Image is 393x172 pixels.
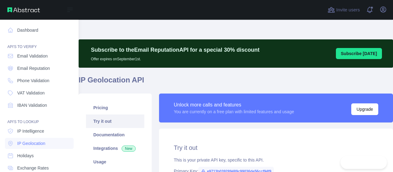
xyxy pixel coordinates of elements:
a: Phone Validation [5,75,74,86]
div: API'S TO VERIFY [5,37,74,49]
span: IP Intelligence [17,128,44,134]
button: Upgrade [351,103,378,115]
span: Phone Validation [17,78,49,84]
a: IP Geolocation [5,138,74,149]
div: API'S TO LOOKUP [5,112,74,124]
a: Pricing [86,101,144,114]
iframe: Toggle Customer Support [340,156,387,169]
a: IP Intelligence [5,126,74,137]
button: Subscribe [DATE] [336,48,382,59]
button: Invite users [326,5,361,15]
a: Holidays [5,150,74,161]
div: Unlock more calls and features [174,101,294,109]
p: Subscribe to the Email Reputation API for a special 30 % discount [91,46,259,54]
a: Usage [86,155,144,169]
span: Exchange Rates [17,165,49,171]
span: VAT Validation [17,90,45,96]
a: Dashboard [5,25,74,36]
div: This is your private API key, specific to this API. [174,157,378,163]
a: Email Validation [5,50,74,62]
span: IP Geolocation [17,140,45,146]
a: Documentation [86,128,144,142]
h2: Try it out [174,143,378,152]
span: Email Validation [17,53,48,59]
p: Offer expires on September 1st. [91,54,259,62]
h1: IP Geolocation API [79,75,393,90]
span: Invite users [336,6,360,14]
a: Try it out [86,114,144,128]
div: You are currently on a free plan with limited features and usage [174,109,294,115]
span: Email Reputation [17,65,50,71]
a: VAT Validation [5,87,74,98]
img: Abstract API [7,7,40,12]
span: Holidays [17,153,34,159]
a: Email Reputation [5,63,74,74]
span: IBAN Validation [17,102,47,108]
a: IBAN Validation [5,100,74,111]
a: Integrations New [86,142,144,155]
span: New [122,146,136,152]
